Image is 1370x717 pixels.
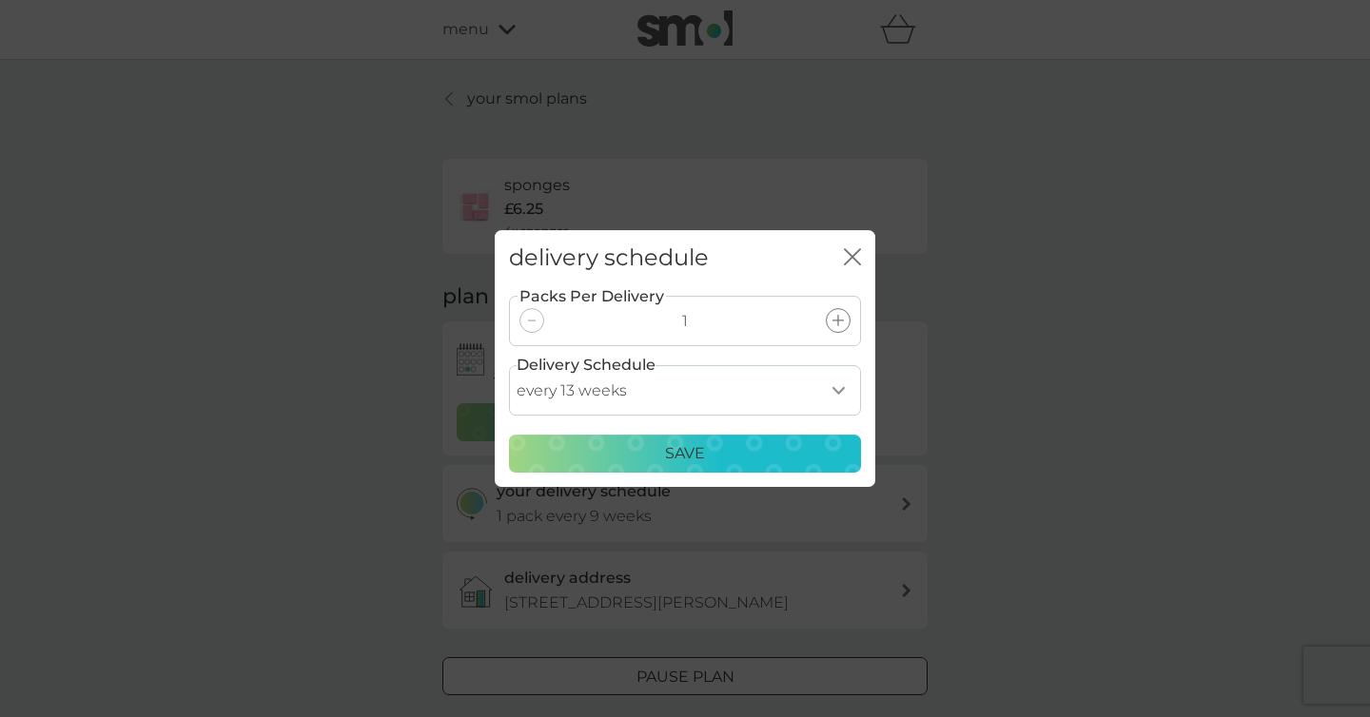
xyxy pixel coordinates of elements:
[665,441,705,466] p: Save
[509,435,861,473] button: Save
[517,353,656,378] label: Delivery Schedule
[518,284,666,309] label: Packs Per Delivery
[509,244,709,272] h2: delivery schedule
[844,248,861,268] button: close
[682,309,688,334] p: 1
